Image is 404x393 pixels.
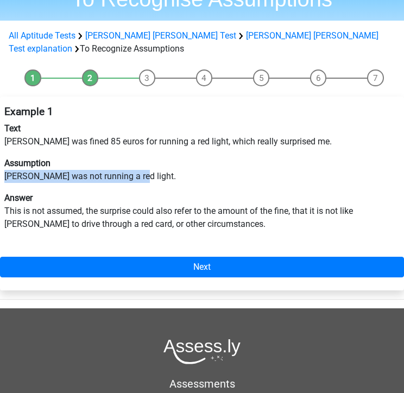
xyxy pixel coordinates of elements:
a: All Aptitude Tests [9,30,75,41]
h5: Assessments [34,377,370,390]
a: [PERSON_NAME] [PERSON_NAME] Test [85,30,236,41]
b: Assumption [4,158,50,168]
img: Assessly logo [163,339,241,364]
p: This is not assumed, the surprise could also refer to the amount of the fine, that it is not like... [4,192,400,231]
p: [PERSON_NAME] was not running a red light. [4,157,400,183]
p: [PERSON_NAME] was fined 85 euros for running a red light, which really surprised me. [4,122,400,148]
b: Answer [4,193,33,203]
b: Text [4,123,21,134]
div: To Recognize Assumptions [9,29,395,55]
b: Example 1 [4,105,53,118]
